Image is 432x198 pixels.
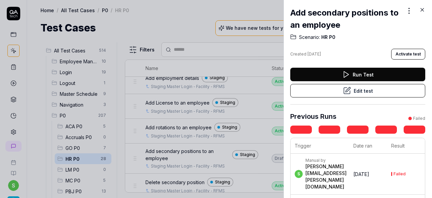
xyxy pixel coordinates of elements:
span: HR P0 [320,34,335,41]
div: Created [290,51,321,57]
h3: Previous Runs [290,111,336,122]
span: Scenario: [299,34,320,41]
button: Run Test [290,68,425,81]
th: Result [387,138,425,154]
span: s [295,170,303,178]
th: Trigger [291,138,349,154]
div: Failed [413,115,425,122]
h2: Add secondary positions to an employee [290,7,404,31]
button: Edit test [290,84,425,97]
time: [DATE] [307,51,321,57]
div: Manual by [305,158,347,163]
div: Failed [394,172,406,176]
time: [DATE] [353,171,369,177]
th: Date ran [349,138,387,154]
button: Activate test [391,49,425,60]
div: [PERSON_NAME][EMAIL_ADDRESS][PERSON_NAME][DOMAIN_NAME] [305,163,347,190]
